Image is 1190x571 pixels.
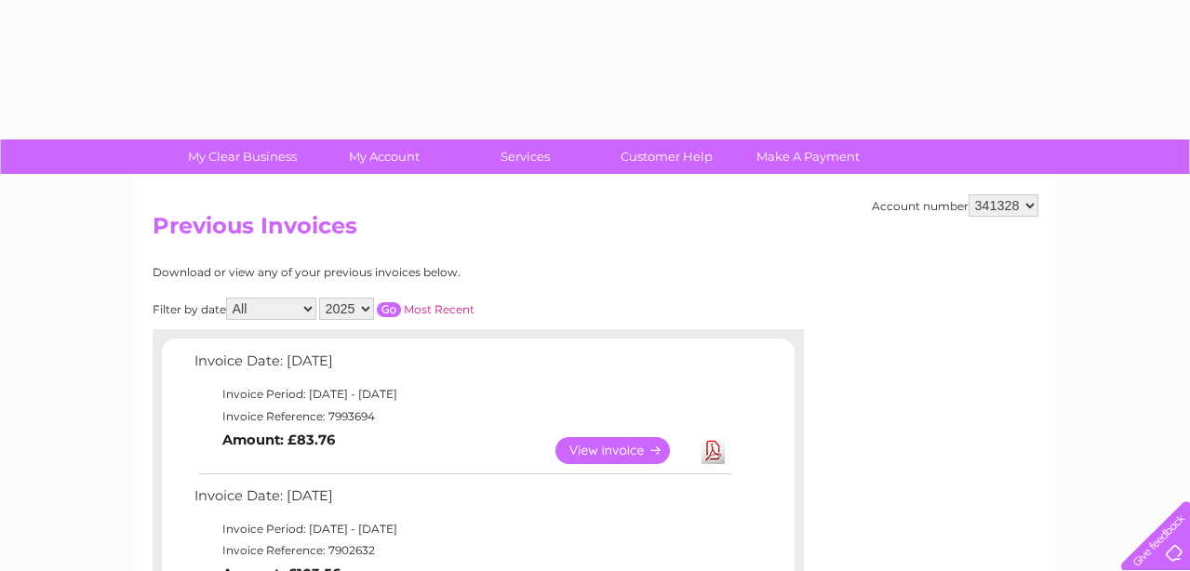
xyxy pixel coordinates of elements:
[190,405,734,428] td: Invoice Reference: 7993694
[731,139,885,174] a: Make A Payment
[702,437,725,464] a: Download
[872,194,1038,217] div: Account number
[153,266,641,279] div: Download or view any of your previous invoices below.
[190,383,734,405] td: Invoice Period: [DATE] - [DATE]
[404,302,475,316] a: Most Recent
[448,139,602,174] a: Services
[190,349,734,383] td: Invoice Date: [DATE]
[590,139,743,174] a: Customer Help
[166,139,319,174] a: My Clear Business
[190,518,734,540] td: Invoice Period: [DATE] - [DATE]
[190,484,734,518] td: Invoice Date: [DATE]
[222,432,335,448] b: Amount: £83.76
[555,437,692,464] a: View
[307,139,461,174] a: My Account
[190,539,734,562] td: Invoice Reference: 7902632
[153,213,1038,248] h2: Previous Invoices
[153,298,641,320] div: Filter by date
